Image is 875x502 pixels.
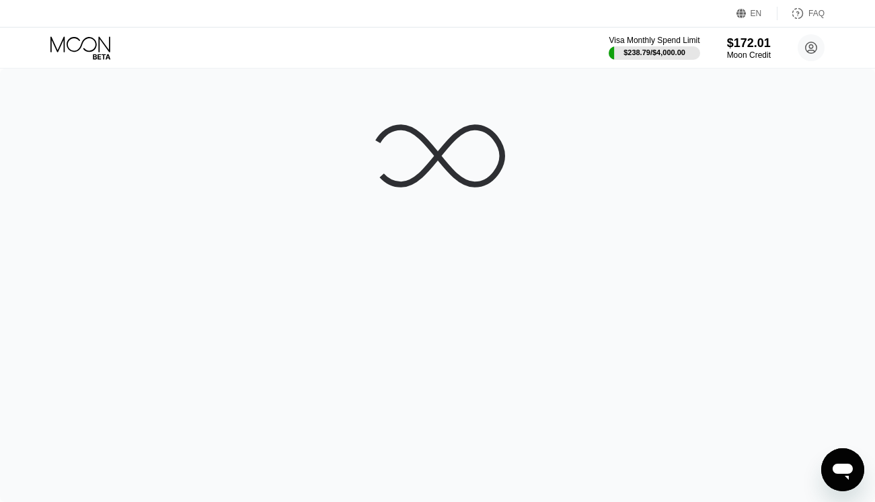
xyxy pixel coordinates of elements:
[727,36,771,50] div: $172.01
[609,36,699,45] div: Visa Monthly Spend Limit
[736,7,777,20] div: EN
[727,50,771,60] div: Moon Credit
[821,448,864,491] iframe: Button to launch messaging window
[623,48,685,56] div: $238.79 / $4,000.00
[751,9,762,18] div: EN
[727,36,771,60] div: $172.01Moon Credit
[609,36,699,60] div: Visa Monthly Spend Limit$238.79/$4,000.00
[777,7,825,20] div: FAQ
[808,9,825,18] div: FAQ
